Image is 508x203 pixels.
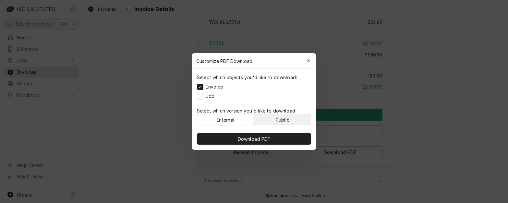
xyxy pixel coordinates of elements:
span: Download PDF [236,136,272,142]
p: Select which objects you'd like to download: [197,74,297,81]
div: Customize PDF Download [192,53,316,69]
label: Job [206,93,214,100]
button: Download PDF [197,133,311,145]
p: Select which version you'd like to download: [197,107,311,114]
label: Invoice [206,83,223,90]
div: Public [276,116,289,123]
div: Internal [217,116,235,123]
